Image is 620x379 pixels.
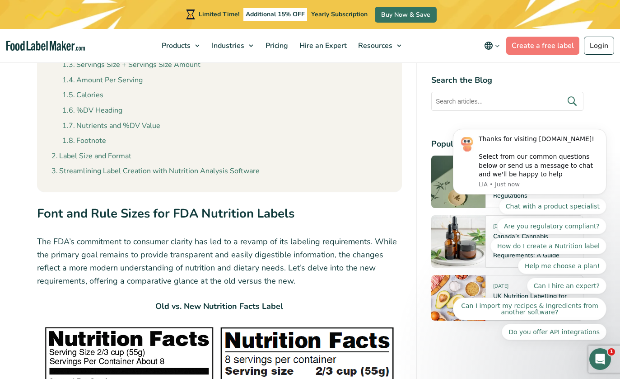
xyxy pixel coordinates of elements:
p: The FDA’s commitment to consumer clarity has led to a revamp of its labeling requirements. While ... [37,235,402,287]
a: Label Size and Format [51,151,131,162]
span: Yearly Subscription [311,10,368,19]
a: Amount Per Serving [62,75,143,86]
span: Hire an Expert [297,41,348,51]
strong: Font and Rule Sizes for FDA Nutrition Labels [37,205,294,222]
a: Hire an Expert [294,29,350,62]
a: %DV Heading [62,105,122,117]
span: 1 [608,348,615,355]
a: Nutrients and %DV Value [62,120,160,132]
a: Buy Now & Save [375,7,437,23]
a: Products [156,29,204,62]
strong: Old vs. New Nutrition Facts Label [155,301,283,312]
span: Industries [209,41,245,51]
input: Search articles... [431,92,583,111]
a: Pricing [260,29,292,62]
a: Calories [62,90,103,101]
span: Limited Time! [199,10,239,19]
a: Footnote [62,135,106,147]
a: Streamlining Label Creation with Nutrition Analysis Software [51,166,260,177]
h4: Popular Blogs [431,138,583,150]
span: Products [159,41,191,51]
a: Resources [353,29,406,62]
span: Pricing [263,41,289,51]
span: Additional 15% OFF [243,8,307,21]
a: Industries [206,29,258,62]
iframe: Intercom live chat [589,348,611,370]
h4: Search the Blog [431,74,583,86]
a: Servings Size + Servings Size Amount [62,59,200,71]
span: Resources [355,41,393,51]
